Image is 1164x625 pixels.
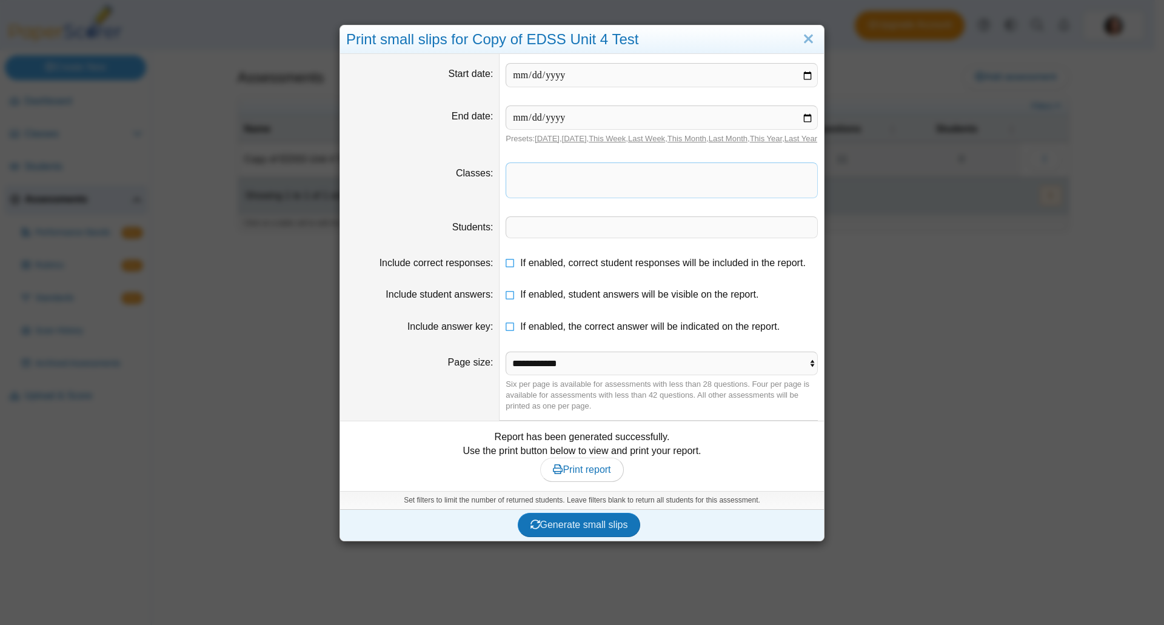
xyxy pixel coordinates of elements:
[520,321,780,332] span: If enabled, the correct answer will be indicated on the report.
[784,134,817,143] a: Last Year
[589,134,626,143] a: This Week
[452,222,493,232] label: Students
[540,458,623,482] a: Print report
[799,29,818,50] a: Close
[407,321,493,332] label: Include answer key
[750,134,783,143] a: This Year
[506,379,818,412] div: Six per page is available for assessments with less than 28 questions. Four per page is available...
[530,520,628,530] span: Generate small slips
[520,289,758,299] span: If enabled, student answers will be visible on the report.
[386,289,493,299] label: Include student answers
[340,491,824,509] div: Set filters to limit the number of returned students. Leave filters blank to return all students ...
[380,258,493,268] label: Include correct responses
[340,25,824,54] div: Print small slips for Copy of EDSS Unit 4 Test
[506,216,818,238] tags: ​
[456,168,493,178] label: Classes
[520,258,806,268] span: If enabled, correct student responses will be included in the report.
[667,134,706,143] a: This Month
[535,134,560,143] a: [DATE]
[553,464,610,475] span: Print report
[709,134,748,143] a: Last Month
[449,69,493,79] label: Start date
[562,134,587,143] a: [DATE]
[518,513,641,537] button: Generate small slips
[346,430,818,482] div: Report has been generated successfully. Use the print button below to view and print your report.
[506,162,818,198] tags: ​
[628,134,665,143] a: Last Week
[448,357,493,367] label: Page size
[452,111,493,121] label: End date
[506,133,818,144] div: Presets: , , , , , , ,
